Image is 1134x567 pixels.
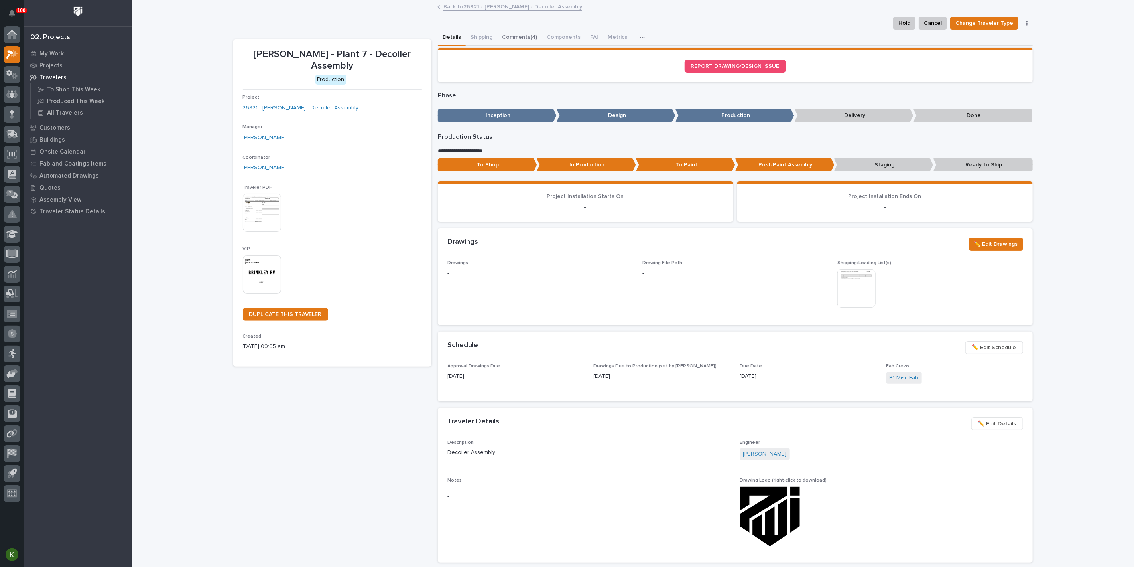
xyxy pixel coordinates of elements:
[636,158,735,172] p: To Paint
[24,59,132,71] a: Projects
[47,98,105,105] p: Produced This Week
[18,8,26,13] p: 100
[24,146,132,158] a: Onsite Calendar
[447,238,478,247] h2: Drawings
[243,164,286,172] a: [PERSON_NAME]
[39,196,81,203] p: Assembly View
[603,30,632,46] button: Metrics
[71,4,85,19] img: Workspace Logo
[447,448,730,457] p: Decoiler Assembly
[24,47,132,59] a: My Work
[447,440,474,445] span: Description
[919,17,947,30] button: Cancel
[537,158,636,172] p: In Production
[933,158,1033,172] p: Ready to Ship
[24,71,132,83] a: Travelers
[740,364,762,369] span: Due Date
[39,172,99,180] p: Automated Drawings
[447,203,724,212] p: -
[39,74,67,81] p: Travelers
[24,194,132,205] a: Assembly View
[585,30,603,46] button: FAI
[243,104,359,112] a: 26821 - [PERSON_NAME] - Decoiler Assembly
[31,84,132,95] a: To Shop This Week
[594,372,730,381] p: [DATE]
[675,109,794,122] p: Production
[47,86,100,93] p: To Shop This Week
[594,364,717,369] span: Drawings Due to Production (set by [PERSON_NAME])
[24,158,132,170] a: Fab and Coatings Items
[740,372,877,381] p: [DATE]
[447,372,584,381] p: [DATE]
[747,203,1023,212] p: -
[39,148,86,156] p: Onsite Calendar
[898,18,910,28] span: Hold
[466,30,497,46] button: Shipping
[243,49,422,72] p: [PERSON_NAME] - Plant 7 - Decoiler Assembly
[950,17,1018,30] button: Change Traveler Type
[39,136,65,144] p: Buildings
[243,155,270,160] span: Coordinator
[743,450,787,458] a: [PERSON_NAME]
[39,184,61,192] p: Quotes
[972,343,1016,352] span: ✏️ Edit Schedule
[39,124,70,132] p: Customers
[447,261,468,265] span: Drawings
[438,158,537,172] p: To Shop
[849,194,921,199] span: Project Installation Ends On
[39,50,64,57] p: My Work
[974,239,1018,249] span: ✏️ Edit Drawings
[438,30,466,46] button: Details
[542,30,585,46] button: Components
[834,158,933,172] p: Staging
[39,208,105,215] p: Traveler Status Details
[557,109,675,122] p: Design
[24,170,132,182] a: Automated Drawings
[39,160,106,168] p: Fab and Coatings Items
[47,109,83,117] p: All Travelers
[243,308,328,321] a: DUPLICATE THIS TRAVELER
[31,107,132,118] a: All Travelers
[243,247,250,251] span: VIP
[547,194,624,199] span: Project Installation Starts On
[685,60,786,73] a: REPORT DRAWING/DESIGN ISSUE
[497,30,542,46] button: Comments (4)
[24,182,132,194] a: Quotes
[315,75,346,85] div: Production
[10,10,20,22] div: Notifications100
[971,417,1023,430] button: ✏️ Edit Details
[978,419,1016,429] span: ✏️ Edit Details
[438,109,557,122] p: Inception
[735,158,835,172] p: Post-Paint Assembly
[447,269,633,278] p: -
[642,261,682,265] span: Drawing File Path
[837,261,891,265] span: Shipping/Loading List(s)
[39,62,63,69] p: Projects
[913,109,1032,122] p: Done
[965,341,1023,354] button: ✏️ Edit Schedule
[243,134,286,142] a: [PERSON_NAME]
[447,364,500,369] span: Approval Drawings Due
[795,109,913,122] p: Delivery
[438,92,1033,99] p: Phase
[924,18,942,28] span: Cancel
[243,125,263,130] span: Manager
[31,95,132,107] a: Produced This Week
[447,492,730,501] p: -
[890,374,919,382] a: B1 Misc Fab
[243,334,262,339] span: Created
[642,269,644,278] p: -
[438,133,1033,141] p: Production Status
[4,5,20,22] button: Notifications
[969,238,1023,251] button: ✏️ Edit Drawings
[443,2,582,11] a: Back to26821 - [PERSON_NAME] - Decoiler Assembly
[243,185,272,190] span: Traveler PDF
[447,478,462,483] span: Notes
[740,440,760,445] span: Engineer
[740,487,800,547] img: FZ9O86bP-9VcQ6QqdMRLNEhtEATRMRuzABn2v0hTmE0
[740,478,827,483] span: Drawing Logo (right-click to download)
[447,417,499,426] h2: Traveler Details
[30,33,70,42] div: 02. Projects
[24,134,132,146] a: Buildings
[249,312,322,317] span: DUPLICATE THIS TRAVELER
